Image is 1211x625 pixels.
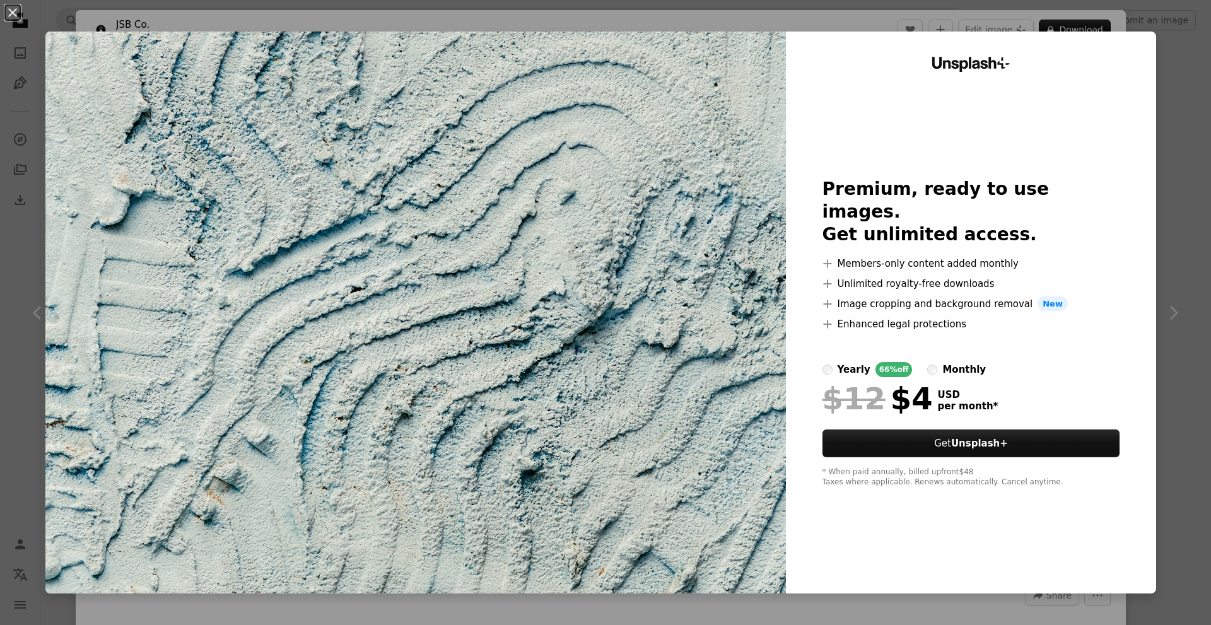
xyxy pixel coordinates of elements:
[875,362,913,377] div: 66% off
[1038,296,1068,312] span: New
[951,438,1008,449] strong: Unsplash+
[822,178,1120,246] h2: Premium, ready to use images. Get unlimited access.
[938,400,998,412] span: per month *
[822,467,1120,488] div: * When paid annually, billed upfront $48 Taxes where applicable. Renews automatically. Cancel any...
[822,317,1120,332] li: Enhanced legal protections
[822,276,1120,291] li: Unlimited royalty-free downloads
[822,256,1120,271] li: Members-only content added monthly
[938,389,998,400] span: USD
[927,365,937,375] input: monthly
[822,365,833,375] input: yearly66%off
[822,429,1120,457] button: GetUnsplash+
[838,362,870,377] div: yearly
[822,296,1120,312] li: Image cropping and background removal
[942,362,986,377] div: monthly
[822,382,886,415] span: $12
[822,382,933,415] div: $4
